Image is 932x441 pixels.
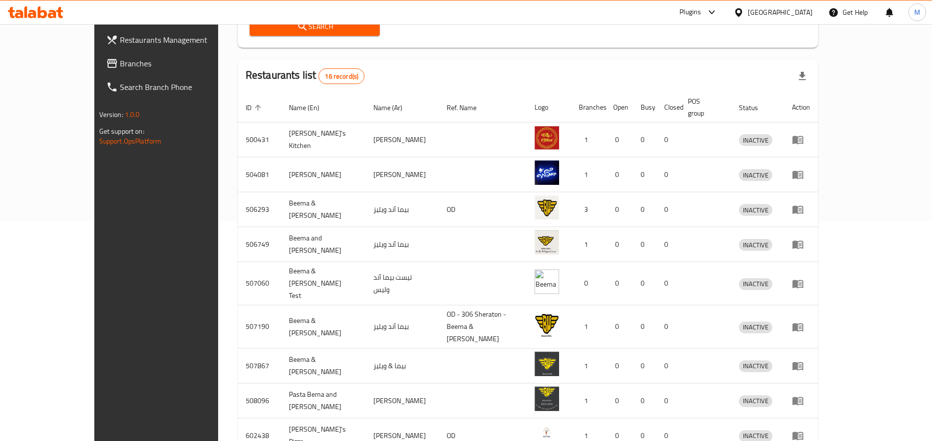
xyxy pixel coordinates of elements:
[281,305,366,349] td: Beema & [PERSON_NAME]
[238,192,281,227] td: 506293
[318,68,365,84] div: Total records count
[656,262,680,305] td: 0
[605,92,633,122] th: Open
[238,383,281,418] td: 508096
[527,92,571,122] th: Logo
[791,64,814,88] div: Export file
[281,157,366,192] td: [PERSON_NAME]
[605,192,633,227] td: 0
[535,125,559,150] img: Willy's Kitchen
[784,92,818,122] th: Action
[656,122,680,157] td: 0
[535,160,559,185] img: Willy Wonka
[535,230,559,255] img: Beema and Willes
[535,195,559,220] img: Beema & Willes
[633,192,656,227] td: 0
[739,395,772,407] div: INACTIVE
[739,360,772,372] span: INACTIVE
[605,157,633,192] td: 0
[656,349,680,383] td: 0
[571,227,605,262] td: 1
[739,395,772,407] span: INACTIVE
[633,157,656,192] td: 0
[571,157,605,192] td: 1
[366,349,438,383] td: بيما & ويليز
[120,81,242,93] span: Search Branch Phone
[99,125,144,138] span: Get support on:
[120,34,242,46] span: Restaurants Management
[238,262,281,305] td: 507060
[633,349,656,383] td: 0
[739,360,772,372] div: INACTIVE
[633,383,656,418] td: 0
[366,227,438,262] td: بيما آند ويليز
[571,383,605,418] td: 1
[739,322,772,333] div: INACTIVE
[447,102,489,114] span: Ref. Name
[739,322,772,333] span: INACTIVE
[656,157,680,192] td: 0
[739,170,772,181] span: INACTIVE
[98,28,250,52] a: Restaurants Management
[250,18,380,36] button: Search
[535,269,559,294] img: Beema & Willes Test
[688,95,719,119] span: POS group
[605,227,633,262] td: 0
[656,92,680,122] th: Closed
[633,262,656,305] td: 0
[125,108,140,121] span: 1.0.0
[914,7,920,18] span: M
[739,278,772,290] div: INACTIVE
[246,68,365,84] h2: Restaurants list
[605,262,633,305] td: 0
[366,122,438,157] td: [PERSON_NAME]
[571,305,605,349] td: 1
[366,157,438,192] td: [PERSON_NAME]
[281,227,366,262] td: Beema and [PERSON_NAME]
[739,134,772,146] div: INACTIVE
[792,238,810,250] div: Menu
[535,352,559,376] img: Beema & Willes
[739,278,772,290] span: INACTIVE
[99,108,123,121] span: Version:
[439,305,527,349] td: OD - 306 Sheraton - Beema & [PERSON_NAME]
[739,239,772,251] span: INACTIVE
[535,313,559,337] img: Beema & Willes
[238,122,281,157] td: 500431
[656,305,680,349] td: 0
[366,192,438,227] td: بيما آند ويليز
[739,205,772,216] span: INACTIVE
[238,305,281,349] td: 507190
[792,395,810,407] div: Menu
[633,122,656,157] td: 0
[366,305,438,349] td: بيما آند ويليز
[656,383,680,418] td: 0
[748,7,813,18] div: [GEOGRAPHIC_DATA]
[571,192,605,227] td: 3
[238,227,281,262] td: 506749
[366,262,438,305] td: تيست بيما آند وليس
[439,192,527,227] td: OD
[679,6,701,18] div: Plugins
[605,305,633,349] td: 0
[366,383,438,418] td: [PERSON_NAME]
[571,349,605,383] td: 1
[571,262,605,305] td: 0
[571,122,605,157] td: 1
[792,204,810,215] div: Menu
[238,349,281,383] td: 507867
[257,21,372,33] span: Search
[281,122,366,157] td: [PERSON_NAME]'s Kitchen
[373,102,415,114] span: Name (Ar)
[535,386,559,411] img: Pasta Bema and Willes
[98,52,250,75] a: Branches
[792,134,810,146] div: Menu
[656,227,680,262] td: 0
[792,278,810,290] div: Menu
[571,92,605,122] th: Branches
[605,122,633,157] td: 0
[605,383,633,418] td: 0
